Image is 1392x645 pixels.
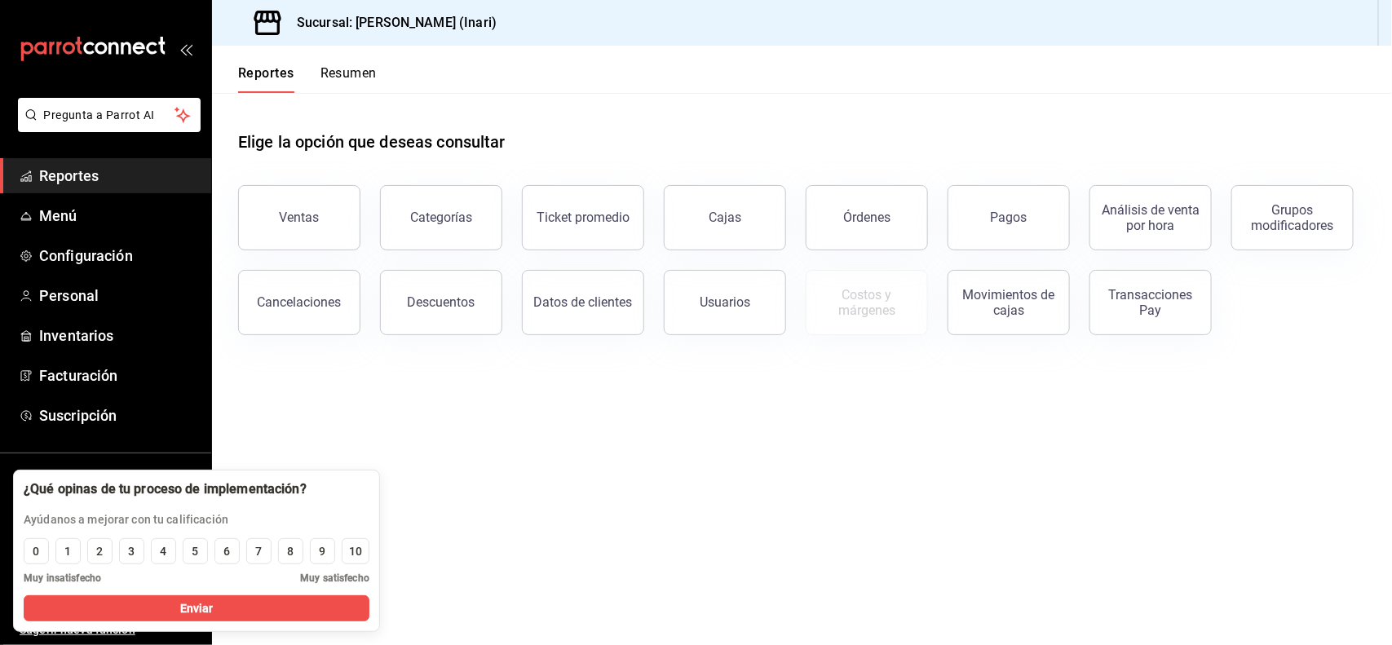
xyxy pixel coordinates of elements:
[24,595,369,621] button: Enviar
[534,294,633,310] div: Datos de clientes
[24,538,49,564] button: 0
[948,270,1070,335] button: Movimientos de cajas
[349,543,362,560] div: 10
[24,511,307,528] p: Ayúdanos a mejorar con tu calificación
[238,270,360,335] button: Cancelaciones
[280,210,320,225] div: Ventas
[39,325,198,347] span: Inventarios
[300,571,369,585] span: Muy satisfecho
[151,538,176,564] button: 4
[991,210,1027,225] div: Pagos
[1100,202,1201,233] div: Análisis de venta por hora
[39,364,198,387] span: Facturación
[284,13,497,33] h3: Sucursal: [PERSON_NAME] (Inari)
[1100,287,1201,318] div: Transacciones Pay
[537,210,630,225] div: Ticket promedio
[664,270,786,335] button: Usuarios
[255,543,262,560] div: 7
[1242,202,1343,233] div: Grupos modificadores
[33,543,39,560] div: 0
[223,543,230,560] div: 6
[183,538,208,564] button: 5
[11,118,201,135] a: Pregunta a Parrot AI
[948,185,1070,250] button: Pagos
[119,538,144,564] button: 3
[342,538,369,564] button: 10
[319,543,325,560] div: 9
[128,543,135,560] div: 3
[806,185,928,250] button: Órdenes
[410,210,472,225] div: Categorías
[806,270,928,335] button: Contrata inventarios para ver este reporte
[709,210,741,225] div: Cajas
[39,245,198,267] span: Configuración
[39,205,198,227] span: Menú
[39,165,198,187] span: Reportes
[55,538,81,564] button: 1
[843,210,890,225] div: Órdenes
[160,543,166,560] div: 4
[192,543,198,560] div: 5
[238,185,360,250] button: Ventas
[380,185,502,250] button: Categorías
[278,538,303,564] button: 8
[408,294,475,310] div: Descuentos
[522,270,644,335] button: Datos de clientes
[380,270,502,335] button: Descuentos
[24,571,101,585] span: Muy insatisfecho
[44,107,175,124] span: Pregunta a Parrot AI
[180,600,214,617] span: Enviar
[179,42,192,55] button: open_drawer_menu
[1089,270,1212,335] button: Transacciones Pay
[320,65,377,93] button: Resumen
[258,294,342,310] div: Cancelaciones
[816,287,917,318] div: Costos y márgenes
[18,98,201,132] button: Pregunta a Parrot AI
[1231,185,1354,250] button: Grupos modificadores
[700,294,750,310] div: Usuarios
[1089,185,1212,250] button: Análisis de venta por hora
[522,185,644,250] button: Ticket promedio
[238,65,294,93] button: Reportes
[958,287,1059,318] div: Movimientos de cajas
[238,130,506,154] h1: Elige la opción que deseas consultar
[87,538,113,564] button: 2
[238,65,377,93] div: navigation tabs
[664,185,786,250] button: Cajas
[246,538,272,564] button: 7
[214,538,240,564] button: 6
[310,538,335,564] button: 9
[39,404,198,426] span: Suscripción
[24,480,307,498] div: ¿Qué opinas de tu proceso de implementación?
[64,543,71,560] div: 1
[39,285,198,307] span: Personal
[287,543,294,560] div: 8
[96,543,103,560] div: 2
